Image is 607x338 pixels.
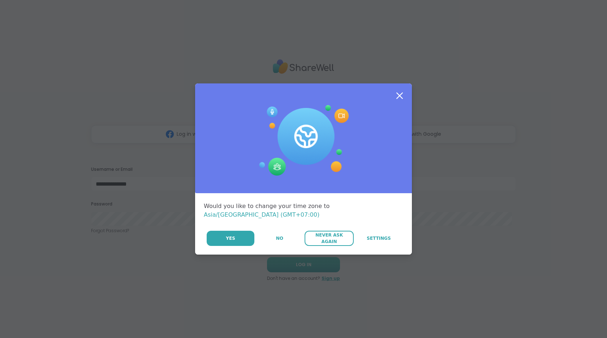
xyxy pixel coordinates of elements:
span: No [276,235,283,242]
button: Yes [207,231,254,246]
span: Settings [367,235,391,242]
div: Would you like to change your time zone to [204,202,403,219]
span: Yes [226,235,235,242]
button: No [255,231,304,246]
span: Asia/[GEOGRAPHIC_DATA] (GMT+07:00) [204,211,319,218]
a: Settings [354,231,403,246]
button: Never Ask Again [305,231,353,246]
span: Never Ask Again [308,232,350,245]
img: Session Experience [258,105,349,176]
